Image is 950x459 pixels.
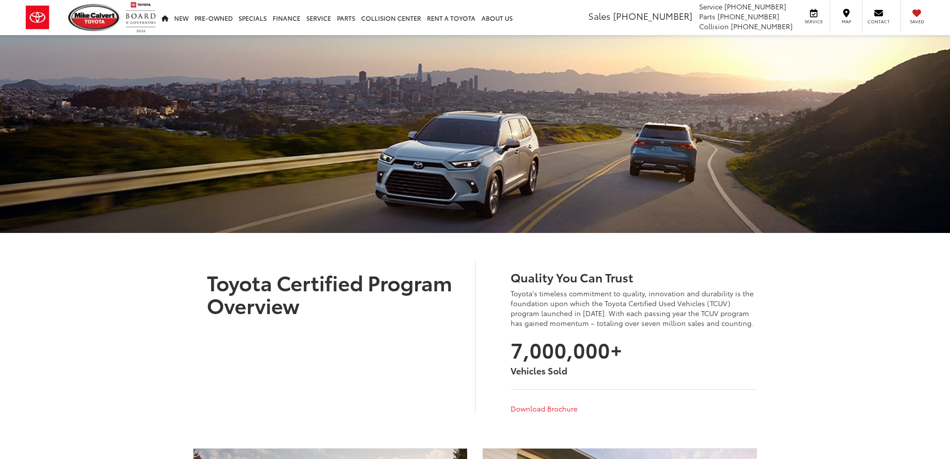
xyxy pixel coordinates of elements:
h4: Vehicles Sold [511,366,757,376]
span: Service [699,1,722,11]
span: Parts [699,11,715,21]
img: Mike Calvert Toyota [68,4,121,31]
span: Sales [588,9,611,22]
a: Download Brochure [511,404,577,413]
h3: Quality You Can Trust [511,271,757,283]
span: [PHONE_NUMBER] [724,1,786,11]
h2: 7,000,000+ [511,338,757,361]
span: Map [835,18,857,25]
span: Saved [906,18,928,25]
span: Collision [699,21,729,31]
span: [PHONE_NUMBER] [731,21,793,31]
span: Service [803,18,825,25]
span: [PHONE_NUMBER] [613,9,692,22]
h1: Toyota Certified Program Overview [207,271,454,316]
p: Toyota's timeless commitment to quality, innovation and durability is the foundation upon which t... [511,288,757,328]
span: Contact [867,18,890,25]
span: [PHONE_NUMBER] [717,11,779,21]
